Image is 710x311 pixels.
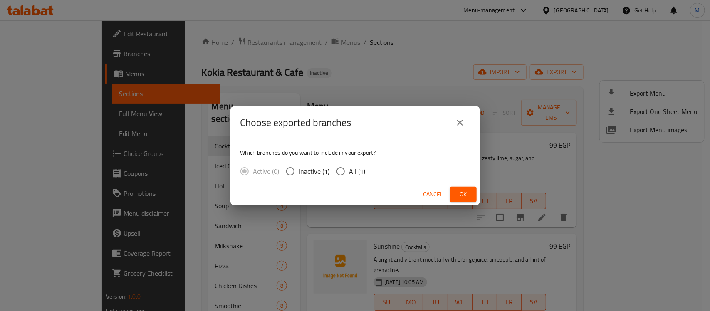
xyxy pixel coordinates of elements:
[423,189,443,200] span: Cancel
[240,116,351,129] h2: Choose exported branches
[457,189,470,200] span: Ok
[240,148,470,157] p: Which branches do you want to include in your export?
[349,166,366,176] span: All (1)
[299,166,330,176] span: Inactive (1)
[450,187,477,202] button: Ok
[420,187,447,202] button: Cancel
[253,166,280,176] span: Active (0)
[450,113,470,133] button: close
